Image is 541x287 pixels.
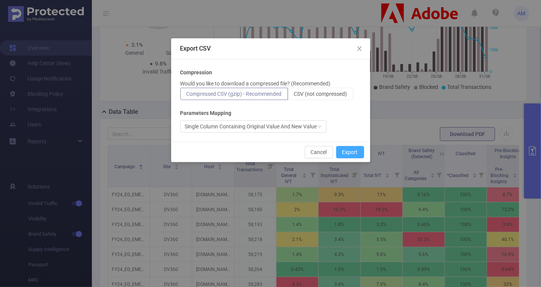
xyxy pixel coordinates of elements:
[336,146,364,158] button: Export
[185,121,317,132] div: Single Column Containing Original Value And New Value
[180,69,212,77] b: Compression
[356,46,363,52] i: icon: close
[317,124,322,130] i: icon: down
[180,109,232,117] b: Parameters Mapping
[180,80,331,88] p: Would you like to download a compressed file? (Recommended)
[294,91,347,97] span: CSV (not compressed)
[186,91,282,97] span: Compressed CSV (gzip) - Recommended
[349,38,370,60] button: Close
[180,44,361,53] div: Export CSV
[305,146,333,158] button: Cancel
